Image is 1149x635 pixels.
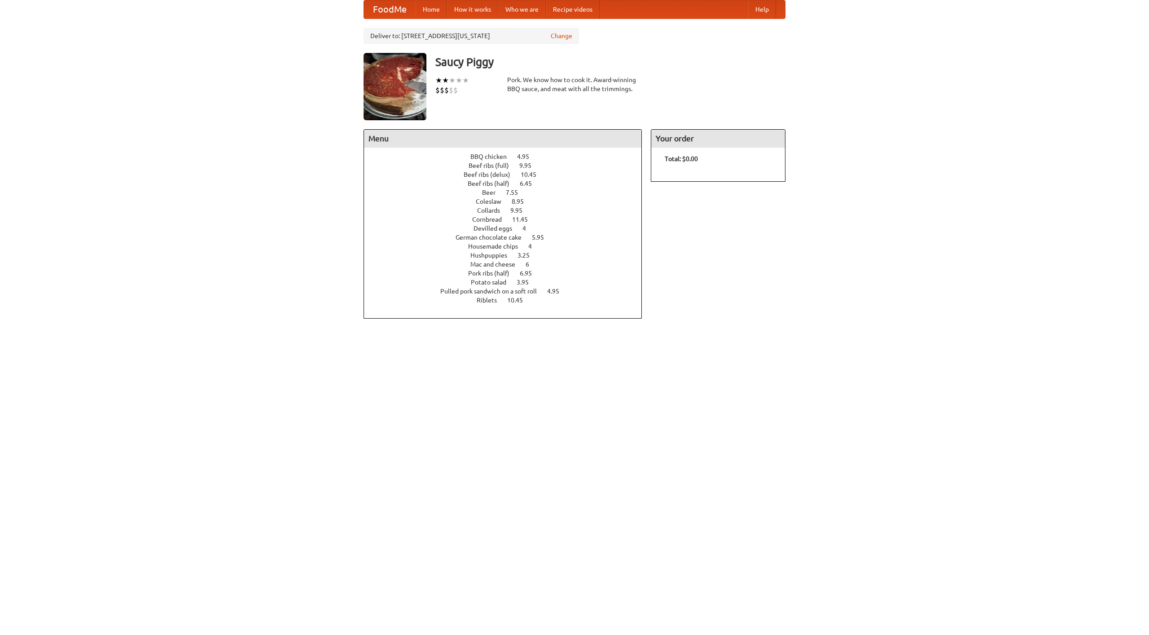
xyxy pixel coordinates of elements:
li: ★ [462,75,469,85]
span: Coleslaw [476,198,510,205]
span: 4 [522,225,535,232]
li: $ [453,85,458,95]
a: Recipe videos [546,0,600,18]
a: How it works [447,0,498,18]
span: Beef ribs (half) [468,180,518,187]
a: Collards 9.95 [477,207,539,214]
span: 4.95 [517,153,538,160]
a: Pulled pork sandwich on a soft roll 4.95 [440,288,576,295]
h4: Your order [651,130,785,148]
li: ★ [449,75,456,85]
span: Cornbread [472,216,511,223]
b: Total: $0.00 [665,155,698,162]
a: Change [551,31,572,40]
div: Deliver to: [STREET_ADDRESS][US_STATE] [364,28,579,44]
a: Devilled eggs 4 [474,225,543,232]
h4: Menu [364,130,641,148]
li: ★ [435,75,442,85]
a: Housemade chips 4 [468,243,548,250]
span: Hushpuppies [470,252,516,259]
span: Devilled eggs [474,225,521,232]
span: Collards [477,207,509,214]
span: 6.95 [520,270,541,277]
li: $ [435,85,440,95]
span: 6.45 [520,180,541,187]
span: 5.95 [532,234,553,241]
a: FoodMe [364,0,416,18]
li: $ [440,85,444,95]
a: Home [416,0,447,18]
span: 4.95 [547,288,568,295]
span: 3.95 [517,279,538,286]
span: 4 [528,243,541,250]
span: Beer [482,189,504,196]
a: Coleslaw 8.95 [476,198,540,205]
span: 10.45 [507,297,532,304]
span: 8.95 [512,198,533,205]
div: Pork. We know how to cook it. Award-winning BBQ sauce, and meat with all the trimmings. [507,75,642,93]
a: Who we are [498,0,546,18]
a: Mac and cheese 6 [470,261,546,268]
li: ★ [456,75,462,85]
span: Potato salad [471,279,515,286]
span: Beef ribs (full) [469,162,518,169]
a: German chocolate cake 5.95 [456,234,561,241]
span: BBQ chicken [470,153,516,160]
li: ★ [442,75,449,85]
a: Pork ribs (half) 6.95 [468,270,548,277]
a: Help [748,0,776,18]
img: angular.jpg [364,53,426,120]
a: BBQ chicken 4.95 [470,153,546,160]
a: Beef ribs (delux) 10.45 [464,171,553,178]
span: 3.25 [517,252,539,259]
span: 6 [526,261,538,268]
a: Hushpuppies 3.25 [470,252,546,259]
span: 10.45 [521,171,545,178]
a: Beer 7.55 [482,189,535,196]
span: 7.55 [506,189,527,196]
a: Beef ribs (half) 6.45 [468,180,548,187]
span: 9.95 [519,162,540,169]
li: $ [449,85,453,95]
span: German chocolate cake [456,234,531,241]
span: Beef ribs (delux) [464,171,519,178]
a: Cornbread 11.45 [472,216,544,223]
li: $ [444,85,449,95]
span: Housemade chips [468,243,527,250]
span: Pulled pork sandwich on a soft roll [440,288,546,295]
a: Beef ribs (full) 9.95 [469,162,548,169]
span: 9.95 [510,207,531,214]
span: Mac and cheese [470,261,524,268]
span: 11.45 [512,216,537,223]
a: Potato salad 3.95 [471,279,545,286]
span: Pork ribs (half) [468,270,518,277]
span: Riblets [477,297,506,304]
h3: Saucy Piggy [435,53,785,71]
a: Riblets 10.45 [477,297,539,304]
